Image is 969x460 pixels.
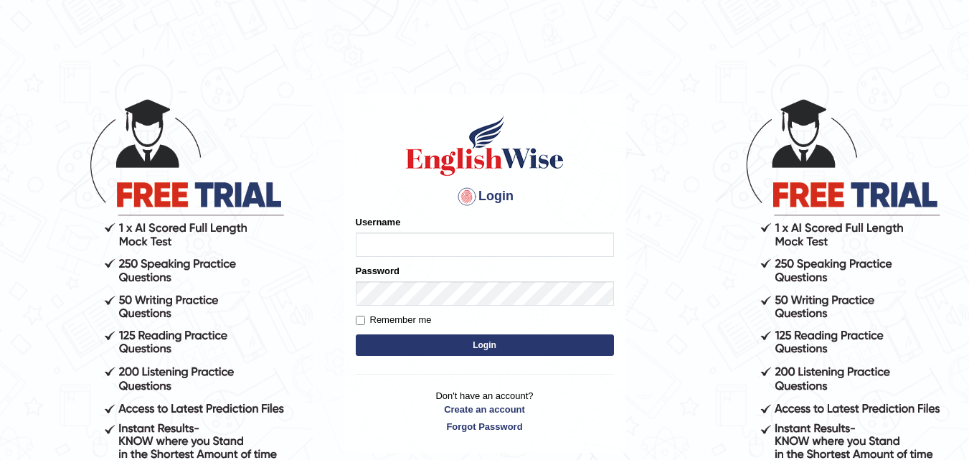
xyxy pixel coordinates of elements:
[356,215,401,229] label: Username
[356,403,614,416] a: Create an account
[356,313,432,327] label: Remember me
[356,389,614,433] p: Don't have an account?
[356,264,400,278] label: Password
[356,334,614,356] button: Login
[356,185,614,208] h4: Login
[356,420,614,433] a: Forgot Password
[403,113,567,178] img: Logo of English Wise sign in for intelligent practice with AI
[356,316,365,325] input: Remember me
